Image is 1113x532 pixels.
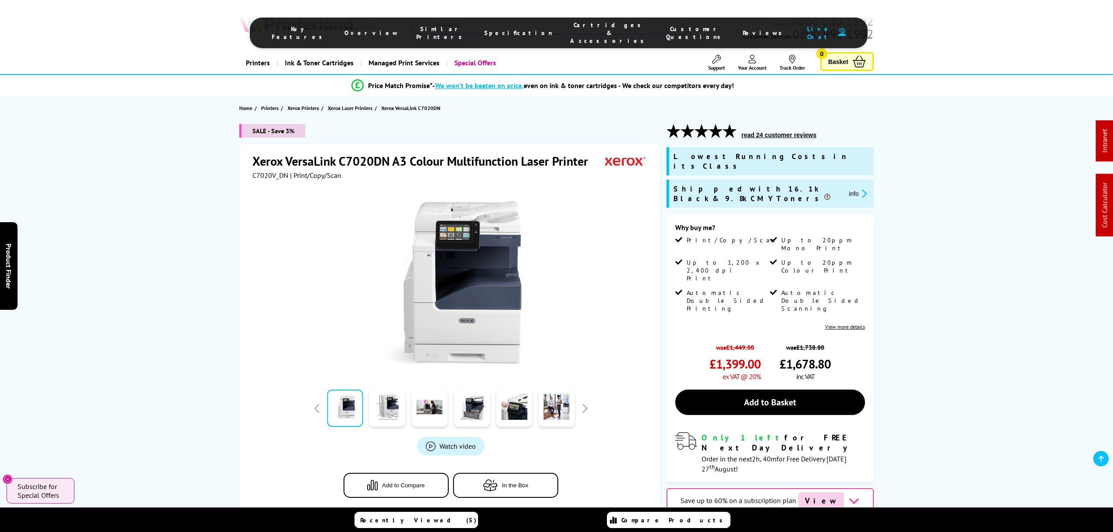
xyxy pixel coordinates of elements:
span: Xerox Printers [287,103,319,113]
span: Ink & Toner Cartridges [285,52,354,74]
a: Intranet [1100,129,1109,153]
div: for FREE Next Day Delivery [702,433,865,453]
span: Similar Printers [416,25,467,41]
span: Xerox Laser Printers [328,103,372,113]
a: Basket 0 [820,52,874,71]
span: Watch video [440,442,476,450]
span: Support [708,64,725,71]
span: Save up to 60% on a subscription plan [681,496,796,505]
a: Cost Calculator [1100,183,1109,228]
span: Lowest Running Costs in its Class [673,152,869,171]
span: Product Finder [4,244,13,289]
a: Product_All_Videos [417,437,485,455]
button: Add to Compare [344,473,449,498]
strike: £1,449.00 [726,343,754,351]
span: Subscribe for Special Offers [18,482,66,500]
span: Your Account [738,64,766,71]
span: ex VAT @ 20% [723,372,761,381]
span: Basket [828,56,848,67]
span: 2h, 40m [752,454,776,463]
button: promo-description [846,188,869,199]
span: Live Chat [804,25,834,41]
span: We won’t be beaten on price, [435,81,524,90]
a: Xerox Printers [287,103,321,113]
div: Why buy me? [675,223,865,236]
span: Automatic Double Sided Printing [687,289,768,312]
span: C7020V_DN [252,171,288,180]
a: Printers [239,52,276,74]
a: Compare Products [607,512,730,528]
span: Xerox VersaLink C7020DN [381,105,440,111]
span: Compare Products [621,516,727,524]
a: Ink & Toner Cartridges [276,52,360,74]
span: inc VAT [796,372,815,381]
span: Up to 1,200 x 2,400 dpi Print [687,259,768,282]
span: Customer Questions [666,25,725,41]
img: user-headset-duotone.svg [838,28,846,36]
a: Track Order [780,55,805,71]
span: SALE - Save 3% [239,124,305,138]
span: In the Box [502,482,528,489]
a: Special Offers [446,52,503,74]
span: Reviews [743,29,787,37]
a: Recently Viewed (5) [354,512,478,528]
span: was [780,339,831,351]
a: Home [239,103,255,113]
strike: £1,738.80 [796,343,824,351]
button: In the Box [453,473,558,498]
div: - even on ink & toner cartridges - We check our competitors every day! [432,81,734,90]
img: Xerox VersaLink C7020DN [365,197,537,369]
span: Up to 20ppm Mono Print [781,236,863,252]
button: Close [3,474,13,484]
span: was [709,339,761,351]
span: 0 [816,48,827,59]
a: Your Account [738,55,766,71]
span: Key Features [272,25,327,41]
a: Xerox Laser Printers [328,103,375,113]
span: Home [239,103,252,113]
span: Overview [344,29,399,37]
span: Add to Compare [382,482,425,489]
span: Shipped with 16.1k Black & 9.8k CMY Toners [673,184,842,203]
sup: th [709,463,715,471]
span: £1,678.80 [780,356,831,372]
span: Print/Copy/Scan [687,236,777,244]
span: View [798,492,844,509]
a: Printers [261,103,281,113]
span: Printers [261,103,279,113]
img: Xerox [605,153,645,169]
button: read 24 customer reviews [739,131,819,139]
span: Price Match Promise* [368,81,432,90]
span: | Print/Copy/Scan [290,171,341,180]
span: Automatic Double Sided Scanning [781,289,863,312]
span: Specification [484,29,553,37]
h1: Xerox VersaLink C7020DN A3 Colour Multifunction Laser Printer [252,153,597,169]
a: View more details [825,323,865,330]
a: Add to Basket [675,390,865,415]
div: modal_delivery [675,433,865,473]
a: Managed Print Services [360,52,446,74]
li: modal_Promise [210,78,875,93]
span: Order in the next for Free Delivery [DATE] 27 August! [702,454,847,473]
span: Recently Viewed (5) [360,516,477,524]
span: £1,399.00 [709,356,761,372]
span: Cartridges & Accessories [570,21,649,45]
span: Only 1 left [702,433,784,443]
a: Support [708,55,725,71]
span: Up to 20ppm Colour Print [781,259,863,274]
